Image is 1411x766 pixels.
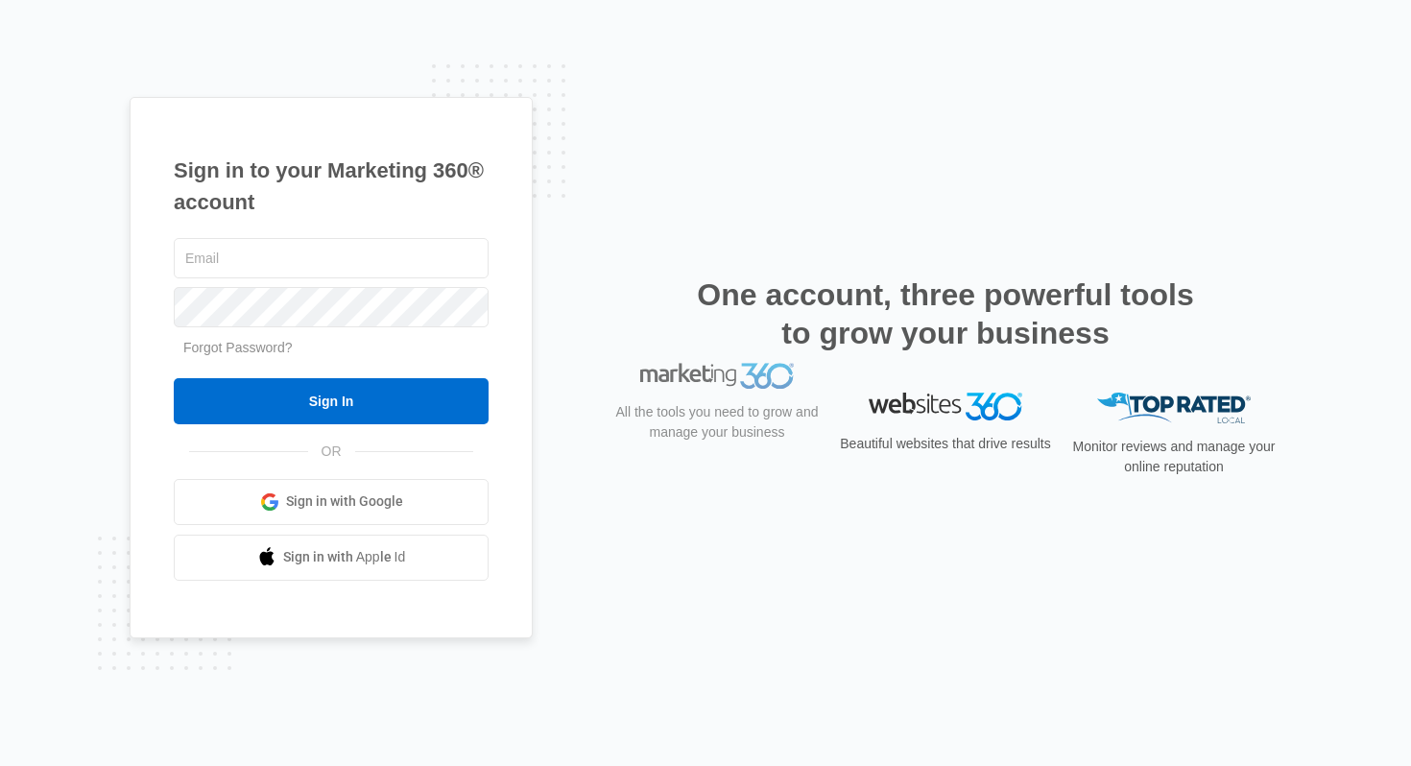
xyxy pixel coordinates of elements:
[308,442,355,462] span: OR
[174,155,489,218] h1: Sign in to your Marketing 360® account
[174,479,489,525] a: Sign in with Google
[691,275,1200,352] h2: One account, three powerful tools to grow your business
[1097,393,1251,424] img: Top Rated Local
[610,432,825,472] p: All the tools you need to grow and manage your business
[838,434,1053,454] p: Beautiful websites that drive results
[174,238,489,278] input: Email
[869,393,1022,420] img: Websites 360
[183,340,293,355] a: Forgot Password?
[283,547,406,567] span: Sign in with Apple Id
[174,378,489,424] input: Sign In
[1066,437,1281,477] p: Monitor reviews and manage your online reputation
[640,393,794,419] img: Marketing 360
[286,491,403,512] span: Sign in with Google
[174,535,489,581] a: Sign in with Apple Id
